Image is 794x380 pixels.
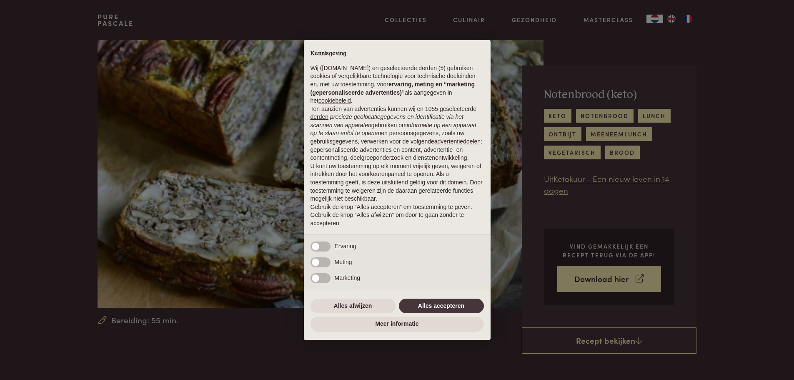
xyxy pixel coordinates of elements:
button: advertentiedoelen [434,138,481,146]
em: precieze geolocatiegegevens en identificatie via het scannen van apparaten [311,113,463,128]
span: Meting [335,259,352,265]
button: Alles accepteren [399,299,484,314]
span: Ervaring [335,243,356,249]
strong: ervaring, meting en “marketing (gepersonaliseerde advertenties)” [311,81,475,96]
span: Marketing [335,274,360,281]
p: Gebruik de knop “Alles accepteren” om toestemming te geven. Gebruik de knop “Alles afwijzen” om d... [311,203,484,228]
button: derden [311,113,329,121]
a: cookiebeleid [318,97,351,104]
p: Wij ([DOMAIN_NAME]) en geselecteerde derden (5) gebruiken cookies of vergelijkbare technologie vo... [311,64,484,105]
h2: Kennisgeving [311,50,484,58]
p: U kunt uw toestemming op elk moment vrijelijk geven, weigeren of intrekken door het voorkeurenpan... [311,162,484,203]
p: Ten aanzien van advertenties kunnen wij en 1055 geselecteerde gebruiken om en persoonsgegevens, z... [311,105,484,162]
button: Alles afwijzen [311,299,396,314]
button: Meer informatie [311,317,484,332]
em: informatie op een apparaat op te slaan en/of te openen [311,122,477,137]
